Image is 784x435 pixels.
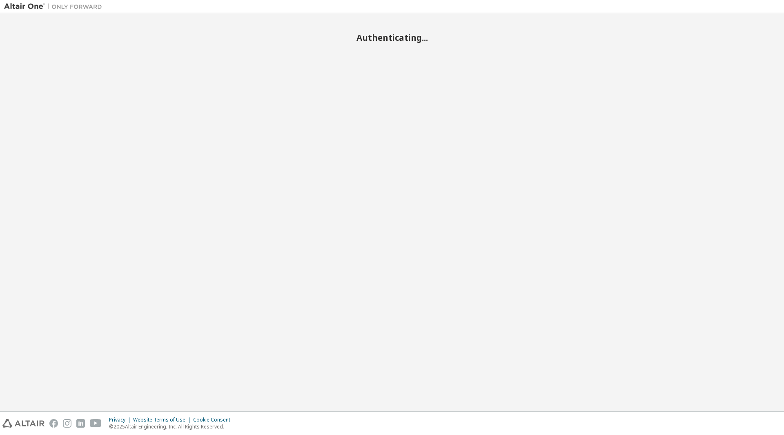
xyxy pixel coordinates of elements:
img: linkedin.svg [76,419,85,428]
p: © 2025 Altair Engineering, Inc. All Rights Reserved. [109,423,235,430]
div: Privacy [109,417,133,423]
img: instagram.svg [63,419,71,428]
img: altair_logo.svg [2,419,45,428]
div: Website Terms of Use [133,417,193,423]
div: Cookie Consent [193,417,235,423]
img: facebook.svg [49,419,58,428]
img: Altair One [4,2,106,11]
img: youtube.svg [90,419,102,428]
h2: Authenticating... [4,32,780,43]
